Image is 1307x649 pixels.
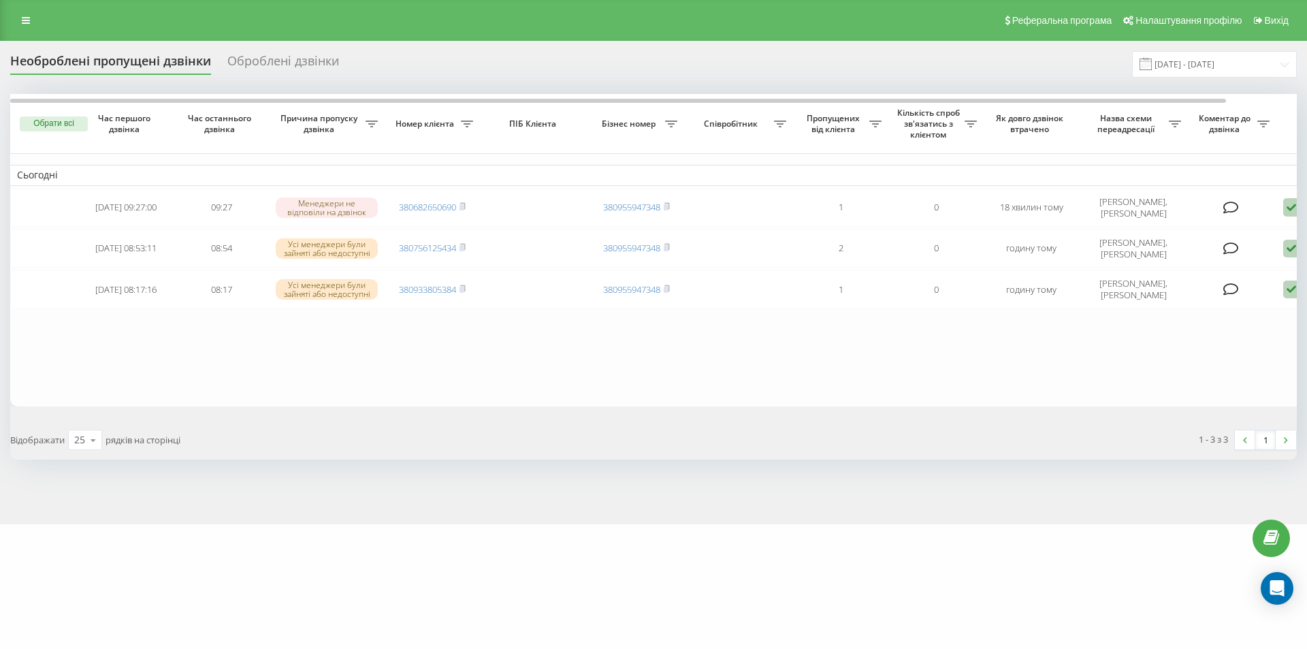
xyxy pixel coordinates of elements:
[1195,113,1257,134] span: Коментар до дзвінка
[793,229,888,268] td: 2
[399,242,456,254] a: 380756125434
[793,270,888,308] td: 1
[603,283,660,296] a: 380955947348
[20,116,88,131] button: Обрати всі
[888,270,984,308] td: 0
[276,113,366,134] span: Причина пропуску дзвінка
[603,242,660,254] a: 380955947348
[1199,432,1228,446] div: 1 - 3 з 3
[1255,430,1276,449] a: 1
[106,434,180,446] span: рядків на сторінці
[995,113,1068,134] span: Як довго дзвінок втрачено
[399,201,456,213] a: 380682650690
[89,113,163,134] span: Час першого дзвінка
[984,189,1079,227] td: 18 хвилин тому
[276,197,378,218] div: Менеджери не відповіли на дзвінок
[74,433,85,447] div: 25
[10,54,211,75] div: Необроблені пропущені дзвінки
[1265,15,1289,26] span: Вихід
[78,270,174,308] td: [DATE] 08:17:16
[895,108,965,140] span: Кількість спроб зв'язатись з клієнтом
[227,54,339,75] div: Оброблені дзвінки
[800,113,869,134] span: Пропущених від клієнта
[691,118,774,129] span: Співробітник
[391,118,461,129] span: Номер клієнта
[793,189,888,227] td: 1
[78,229,174,268] td: [DATE] 08:53:11
[78,189,174,227] td: [DATE] 09:27:00
[276,238,378,259] div: Усі менеджери були зайняті або недоступні
[984,229,1079,268] td: годину тому
[1079,189,1188,227] td: [PERSON_NAME], [PERSON_NAME]
[174,189,269,227] td: 09:27
[1261,572,1293,605] div: Open Intercom Messenger
[1079,229,1188,268] td: [PERSON_NAME], [PERSON_NAME]
[491,118,577,129] span: ПІБ Клієнта
[276,279,378,300] div: Усі менеджери були зайняті або недоступні
[184,113,258,134] span: Час останнього дзвінка
[888,229,984,268] td: 0
[596,118,665,129] span: Бізнес номер
[888,189,984,227] td: 0
[399,283,456,296] a: 380933805384
[1086,113,1169,134] span: Назва схеми переадресації
[984,270,1079,308] td: годину тому
[174,270,269,308] td: 08:17
[603,201,660,213] a: 380955947348
[174,229,269,268] td: 08:54
[1079,270,1188,308] td: [PERSON_NAME], [PERSON_NAME]
[1012,15,1112,26] span: Реферальна програма
[1135,15,1242,26] span: Налаштування профілю
[10,434,65,446] span: Відображати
